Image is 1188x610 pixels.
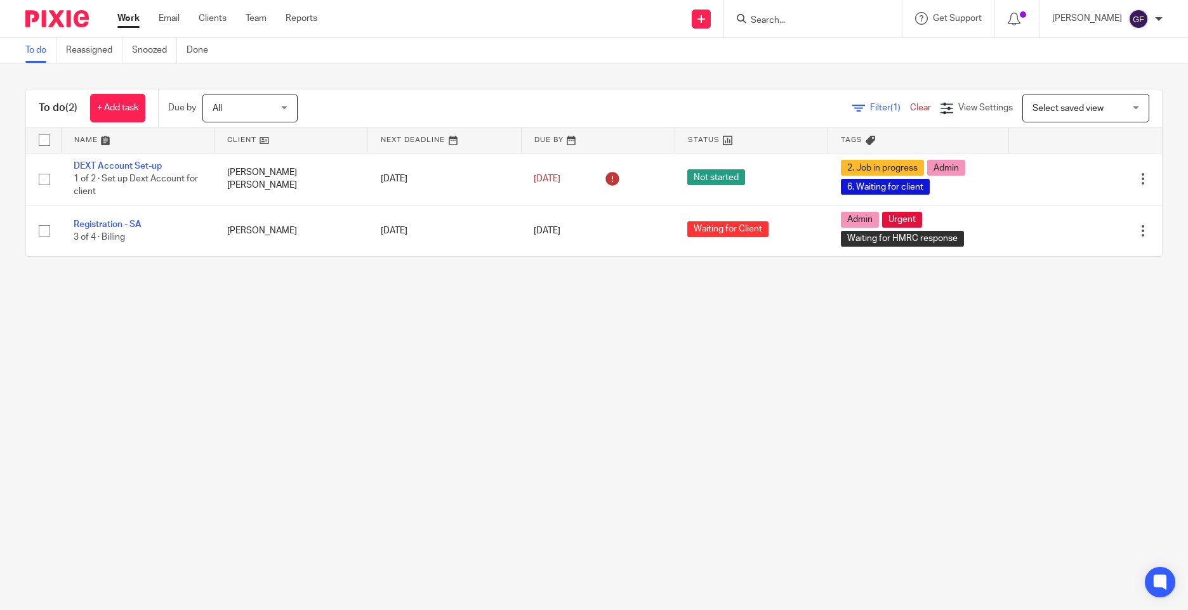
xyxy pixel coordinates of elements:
[534,226,560,235] span: [DATE]
[65,103,77,113] span: (2)
[159,12,180,25] a: Email
[74,220,142,229] a: Registration - SA
[534,174,560,183] span: [DATE]
[199,12,227,25] a: Clients
[214,205,368,256] td: [PERSON_NAME]
[749,15,864,27] input: Search
[368,153,522,205] td: [DATE]
[214,153,368,205] td: [PERSON_NAME] [PERSON_NAME]
[74,174,198,197] span: 1 of 2 · Set up Dext Account for client
[246,12,267,25] a: Team
[1128,9,1149,29] img: svg%3E
[958,103,1013,112] span: View Settings
[187,38,218,63] a: Done
[927,160,965,176] span: Admin
[890,103,901,112] span: (1)
[132,38,177,63] a: Snoozed
[687,221,769,237] span: Waiting for Client
[933,14,982,23] span: Get Support
[368,205,522,256] td: [DATE]
[1052,12,1122,25] p: [PERSON_NAME]
[841,160,924,176] span: 2. Job in progress
[74,233,125,242] span: 3 of 4 · Billing
[117,12,140,25] a: Work
[841,212,879,228] span: Admin
[25,10,89,27] img: Pixie
[870,103,910,112] span: Filter
[74,162,162,171] a: DEXT Account Set-up
[882,212,922,228] span: Urgent
[39,101,77,115] h1: To do
[841,179,930,195] span: 6. Waiting for client
[213,104,222,113] span: All
[66,38,122,63] a: Reassigned
[841,231,964,247] span: Waiting for HMRC response
[168,101,196,114] p: Due by
[1033,104,1104,113] span: Select saved view
[25,38,56,63] a: To do
[841,136,862,143] span: Tags
[90,94,145,122] a: + Add task
[286,12,317,25] a: Reports
[910,103,931,112] a: Clear
[687,169,745,185] span: Not started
